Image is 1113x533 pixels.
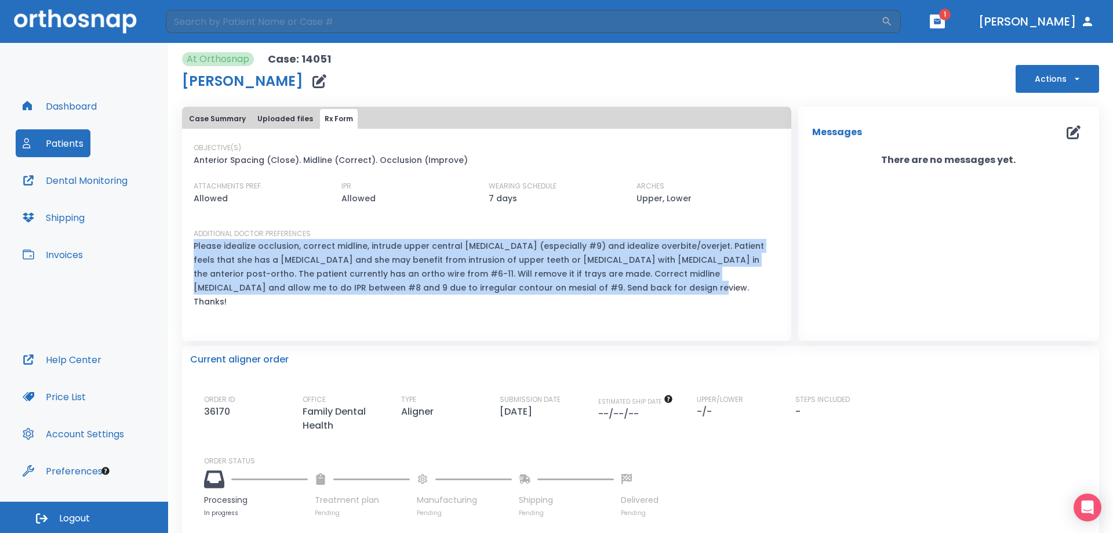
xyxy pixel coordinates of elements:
[268,52,331,66] p: Case: 14051
[417,509,512,517] p: Pending
[204,509,308,517] p: In progress
[489,191,517,205] p: 7 days
[204,405,235,419] p: 36170
[798,153,1099,167] p: There are no messages yet.
[812,125,862,139] p: Messages
[519,494,614,506] p: Shipping
[341,191,376,205] p: Allowed
[16,346,108,374] button: Help Center
[16,383,93,411] button: Price List
[16,457,110,485] button: Preferences
[417,494,512,506] p: Manufacturing
[500,394,561,405] p: SUBMISSION DATE
[194,181,263,191] p: ATTACHMENTS PREF.
[315,509,410,517] p: Pending
[341,181,351,191] p: IPR
[204,394,235,405] p: ORDER ID
[697,405,716,419] p: -/-
[939,9,951,20] span: 1
[320,109,358,129] button: Rx Form
[401,394,416,405] p: TYPE
[489,181,556,191] p: WEARING SCHEDULE
[315,494,410,506] p: Treatment plan
[194,239,766,309] p: Please idealize occlusion, correct midline, intrude upper central [MEDICAL_DATA] (especially #9) ...
[621,509,659,517] p: Pending
[194,229,311,239] p: ADDITIONAL DOCTOR PREFERENCES
[598,397,673,406] span: The date will be available after approving treatment plan
[59,512,90,525] span: Logout
[519,509,614,517] p: Pending
[1016,65,1099,93] button: Actions
[500,405,537,419] p: [DATE]
[194,143,241,153] p: OBJECTIVE(S)
[621,494,659,506] p: Delivered
[303,394,326,405] p: OFFICE
[303,405,401,433] p: Family Dental Health
[204,494,308,506] p: Processing
[182,74,303,88] h1: [PERSON_NAME]
[598,407,643,421] p: --/--/--
[184,109,250,129] button: Case Summary
[1074,494,1101,521] div: Open Intercom Messenger
[636,181,664,191] p: ARCHES
[184,109,789,129] div: tabs
[16,129,90,157] button: Patients
[16,241,90,269] button: Invoices
[401,405,438,419] p: Aligner
[16,166,134,194] button: Dental Monitoring
[253,109,318,129] button: Uploaded files
[16,92,104,120] button: Dashboard
[194,191,228,205] p: Allowed
[100,466,111,476] div: Tooltip anchor
[795,394,850,405] p: STEPS INCLUDED
[16,204,92,231] button: Shipping
[16,420,131,448] button: Account Settings
[697,394,743,405] p: UPPER/LOWER
[187,52,249,66] p: At Orthosnap
[194,153,468,167] p: Anterior Spacing (Close). Midline (Correct). Occlusion (Improve)
[166,10,881,33] input: Search by Patient Name or Case #
[190,353,289,367] p: Current aligner order
[14,9,137,33] img: Orthosnap
[795,405,801,419] p: -
[636,191,692,205] p: Upper, Lower
[204,456,1091,466] p: ORDER STATUS
[974,11,1099,32] button: [PERSON_NAME]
